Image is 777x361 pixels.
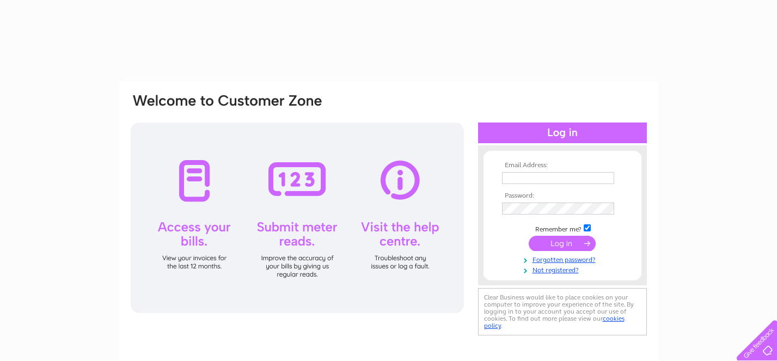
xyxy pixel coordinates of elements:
[502,264,626,274] a: Not registered?
[499,223,626,234] td: Remember me?
[484,315,625,329] a: cookies policy
[478,288,647,335] div: Clear Business would like to place cookies on your computer to improve your experience of the sit...
[499,162,626,169] th: Email Address:
[502,254,626,264] a: Forgotten password?
[529,236,596,251] input: Submit
[499,192,626,200] th: Password:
